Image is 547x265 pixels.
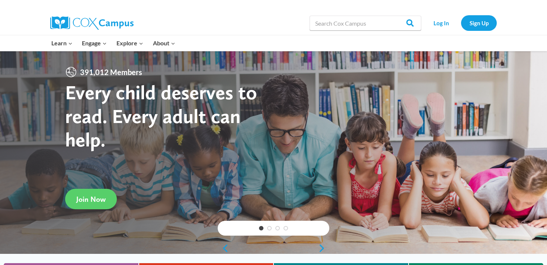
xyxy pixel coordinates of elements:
a: Join Now [65,189,117,209]
a: Log In [425,15,457,30]
strong: Every child deserves to read. Every adult can help. [65,80,257,151]
span: Learn [51,38,73,48]
span: Engage [82,38,107,48]
a: next [318,244,329,253]
input: Search Cox Campus [310,16,421,30]
img: Cox Campus [50,16,134,30]
span: About [153,38,175,48]
span: Join Now [76,195,106,204]
a: previous [218,244,229,253]
a: 1 [259,226,263,230]
nav: Primary Navigation [47,35,180,51]
div: content slider buttons [218,241,329,256]
nav: Secondary Navigation [425,15,497,30]
a: 2 [267,226,272,230]
a: Sign Up [461,15,497,30]
span: 391,012 Members [77,66,145,78]
a: 4 [284,226,288,230]
a: 3 [275,226,280,230]
span: Explore [116,38,143,48]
